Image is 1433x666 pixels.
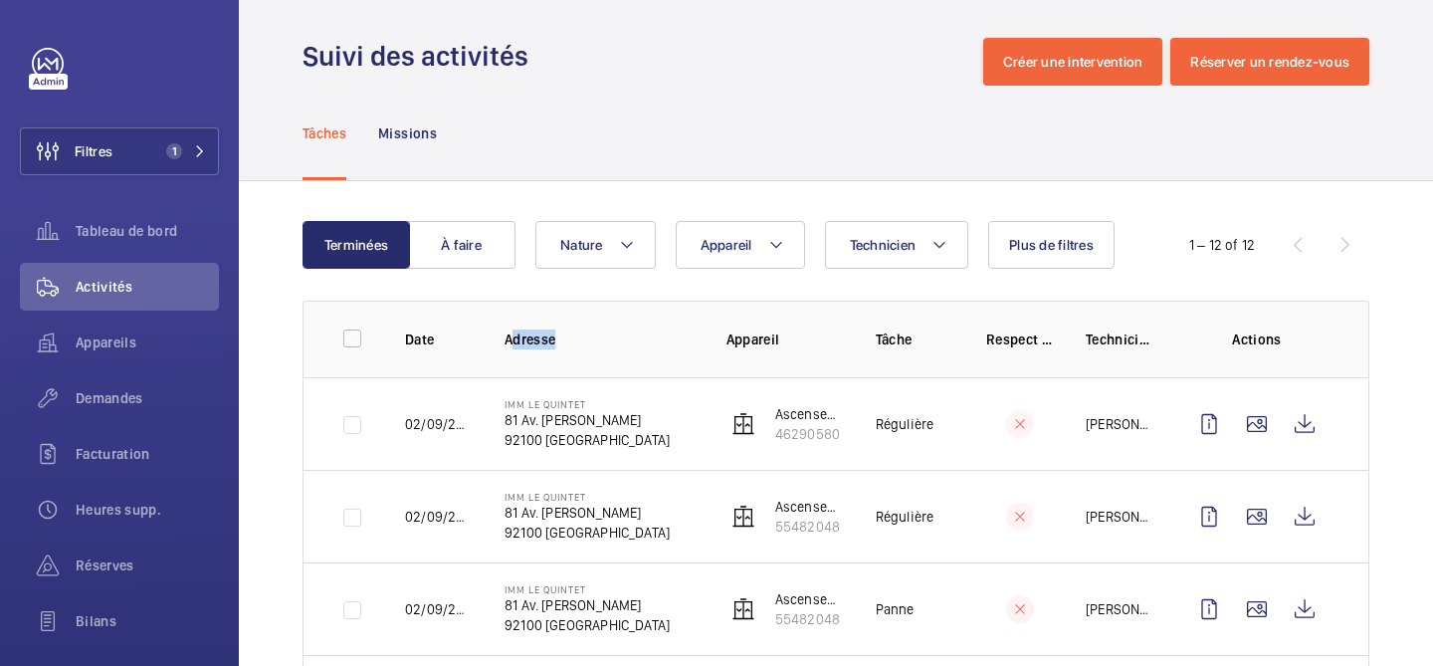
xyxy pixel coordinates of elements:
[405,330,473,349] p: Date
[505,503,670,523] p: 81 Av. [PERSON_NAME]
[20,127,219,175] button: Filtres1
[701,237,752,253] span: Appareil
[505,410,670,430] p: 81 Av. [PERSON_NAME]
[731,412,755,436] img: elevator.svg
[876,599,915,619] p: Panne
[505,430,670,450] p: 92100 [GEOGRAPHIC_DATA]
[775,424,844,444] p: 46290580
[876,414,934,434] p: Régulière
[1086,330,1153,349] p: Technicien
[76,388,219,408] span: Demandes
[1086,599,1153,619] p: [PERSON_NAME]
[75,141,112,161] span: Filtres
[775,497,844,517] p: Ascenseur Droit
[505,523,670,543] p: 92100 [GEOGRAPHIC_DATA]
[76,500,219,520] span: Heures supp.
[1185,330,1329,349] p: Actions
[76,277,219,297] span: Activités
[76,444,219,464] span: Facturation
[1086,507,1153,527] p: [PERSON_NAME]
[676,221,805,269] button: Appareil
[1009,237,1094,253] span: Plus de filtres
[1170,38,1369,86] button: Réserver un rendez-vous
[850,237,917,253] span: Technicien
[76,611,219,631] span: Bilans
[303,123,346,143] p: Tâches
[505,330,695,349] p: Adresse
[303,38,540,75] h1: Suivi des activités
[505,595,670,615] p: 81 Av. [PERSON_NAME]
[405,507,473,527] p: 02/09/2025
[876,507,934,527] p: Régulière
[876,330,954,349] p: Tâche
[1086,414,1153,434] p: [PERSON_NAME]
[535,221,656,269] button: Nature
[405,414,473,434] p: 02/09/2025
[731,505,755,529] img: elevator.svg
[775,589,844,609] p: Ascenseur Droit
[775,517,844,537] p: 55482048
[505,491,670,503] p: IMM LE QUINTET
[303,221,410,269] button: Terminées
[983,38,1163,86] button: Créer une intervention
[1189,235,1255,255] div: 1 – 12 of 12
[76,333,219,352] span: Appareils
[166,143,182,159] span: 1
[408,221,515,269] button: À faire
[505,398,670,410] p: IMM LE QUINTET
[825,221,969,269] button: Technicien
[731,597,755,621] img: elevator.svg
[726,330,844,349] p: Appareil
[986,330,1054,349] p: Respect délai
[76,555,219,575] span: Réserves
[378,123,437,143] p: Missions
[405,599,473,619] p: 02/09/2025
[775,609,844,629] p: 55482048
[988,221,1115,269] button: Plus de filtres
[775,404,844,424] p: Ascenseur Gauche
[505,583,670,595] p: IMM LE QUINTET
[76,221,219,241] span: Tableau de bord
[560,237,603,253] span: Nature
[505,615,670,635] p: 92100 [GEOGRAPHIC_DATA]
